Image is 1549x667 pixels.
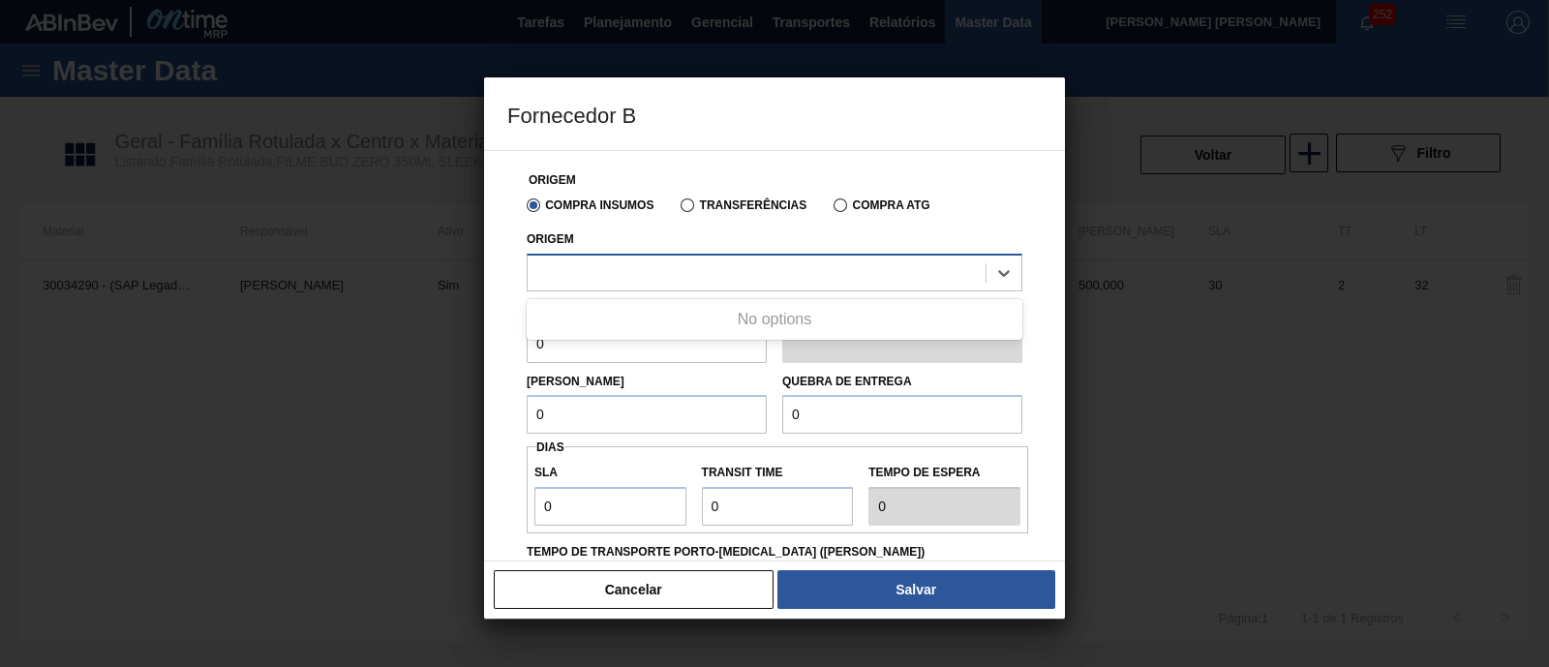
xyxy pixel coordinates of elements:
[484,77,1065,151] h3: Fornecedor B
[702,459,854,487] label: Transit Time
[529,173,576,187] label: Origem
[527,198,653,212] label: Compra Insumos
[834,198,929,212] label: Compra ATG
[868,459,1020,487] label: Tempo de espera
[494,570,774,609] button: Cancelar
[527,538,1022,566] label: Tempo de Transporte Porto-[MEDICAL_DATA] ([PERSON_NAME])
[534,459,686,487] label: SLA
[527,375,624,388] label: [PERSON_NAME]
[527,303,1022,336] div: No options
[782,296,1022,324] label: Unidade de arredondamento
[777,570,1055,609] button: Salvar
[527,232,574,246] label: Origem
[782,375,912,388] label: Quebra de entrega
[536,440,564,454] span: Dias
[681,198,806,212] label: Transferências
